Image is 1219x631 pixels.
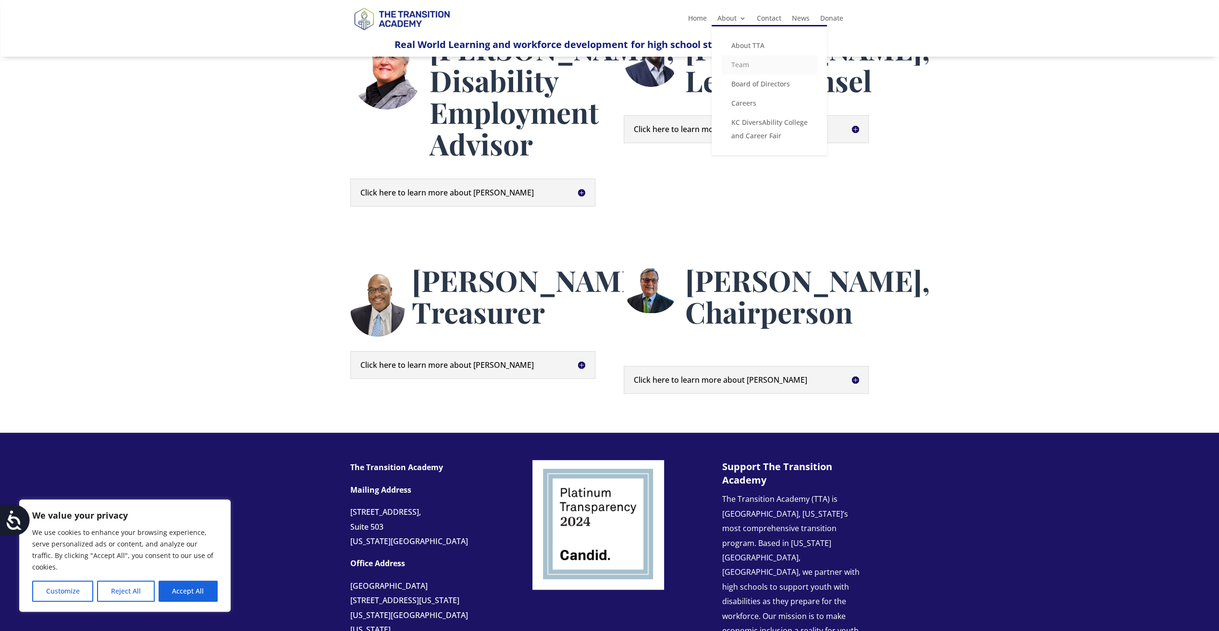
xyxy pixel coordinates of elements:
[350,595,459,606] span: [STREET_ADDRESS][US_STATE]
[350,558,405,569] strong: Office Address
[350,1,454,36] img: TTA Brand_TTA Primary Logo_Horizontal_Light BG
[97,581,154,602] button: Reject All
[350,505,504,519] div: [STREET_ADDRESS],
[350,485,411,495] strong: Mailing Address
[688,15,706,25] a: Home
[360,189,585,196] h5: Click here to learn more about [PERSON_NAME]
[721,55,817,74] a: Team
[721,113,817,146] a: KC DiversAbility College and Career Fair
[722,460,862,492] h3: Support The Transition Academy
[394,38,824,51] span: Real World Learning and workforce development for high school students with disabilities
[791,15,809,25] a: News
[350,462,443,473] strong: The Transition Academy
[721,36,817,55] a: About TTA
[32,510,218,521] p: We value your privacy
[820,15,843,25] a: Donate
[634,125,859,133] h5: Click here to learn more about [PERSON_NAME]
[350,534,504,548] div: [US_STATE][GEOGRAPHIC_DATA]
[756,15,781,25] a: Contact
[721,94,817,113] a: Careers
[532,582,664,592] a: Logo-Noticias
[350,28,454,37] a: Logo-Noticias
[685,261,930,331] span: [PERSON_NAME], Chairperson
[32,527,218,573] p: We use cookies to enhance your browsing experience, serve personalized ads or content, and analyz...
[717,15,746,25] a: About
[32,581,93,602] button: Customize
[685,29,930,99] span: [PERSON_NAME], Legal Counsel
[412,261,656,331] span: [PERSON_NAME], Treasurer
[634,376,859,384] h5: Click here to learn more about [PERSON_NAME]
[350,520,504,534] div: Suite 503
[430,29,674,163] span: [PERSON_NAME], Disability Employment Advisor
[532,460,664,590] img: Screenshot 2024-06-22 at 11.34.49 AM
[721,74,817,94] a: Board of Directors
[159,581,218,602] button: Accept All
[360,361,585,369] h5: Click here to learn more about [PERSON_NAME]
